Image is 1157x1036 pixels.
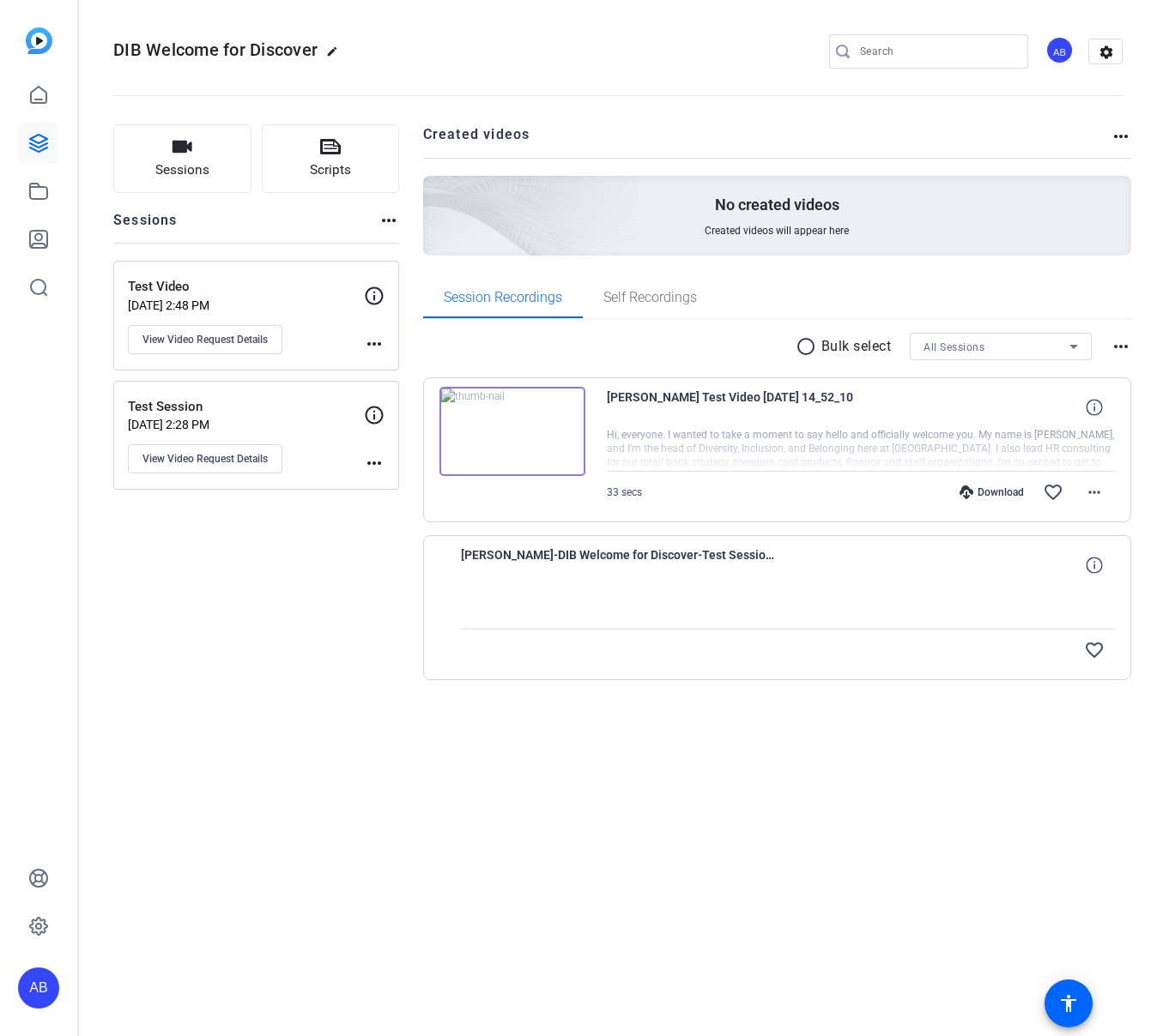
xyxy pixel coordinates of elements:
mat-icon: more_horiz [364,453,385,473]
p: [DATE] 2:28 PM [128,418,364,431]
p: Bulk select [821,336,892,357]
span: [PERSON_NAME]-DIB Welcome for Discover-Test Session-1757532927772-webcam [461,545,778,586]
button: Sessions [113,124,251,193]
img: thumb-nail [439,387,585,476]
mat-icon: settings [1089,39,1124,65]
span: Session Recordings [444,291,562,304]
h2: Sessions [113,210,178,243]
button: View Video Request Details [128,444,282,473]
mat-icon: more_horiz [1084,482,1105,503]
p: Test Video [128,277,364,297]
mat-icon: more_horiz [1111,126,1131,147]
span: DIB Welcome for Discover [113,39,318,60]
p: Test Session [128,397,364,417]
img: Creted videos background [231,6,640,378]
span: View Video Request Details [142,452,268,466]
span: Created videos will appear here [705,224,849,238]
div: Download [951,485,1033,499]
mat-icon: more_horiz [379,210,399,231]
mat-icon: favorite_border [1084,640,1105,660]
p: No created videos [715,195,839,215]
mat-icon: more_horiz [1111,336,1131,357]
span: Scripts [310,160,351,180]
mat-icon: edit [326,45,347,66]
input: Search [860,41,1015,62]
span: 33 secs [607,486,642,498]
mat-icon: favorite_border [1043,482,1063,503]
mat-icon: accessibility [1058,993,1079,1014]
span: [PERSON_NAME] Test Video [DATE] 14_52_10 [607,387,924,428]
div: AB [18,967,59,1009]
img: blue-gradient.svg [26,27,52,54]
span: Sessions [155,160,209,180]
mat-icon: more_horiz [364,334,385,354]
ngx-avatar: Andrew Burklund [1045,36,1075,66]
h2: Created videos [423,124,1112,158]
mat-icon: radio_button_unchecked [796,336,821,357]
button: Scripts [262,124,400,193]
button: View Video Request Details [128,325,282,354]
span: All Sessions [924,341,984,353]
div: AB [1045,36,1074,64]
span: View Video Request Details [142,333,268,346]
p: [DATE] 2:48 PM [128,298,364,312]
span: Self Recordings [603,291,697,304]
